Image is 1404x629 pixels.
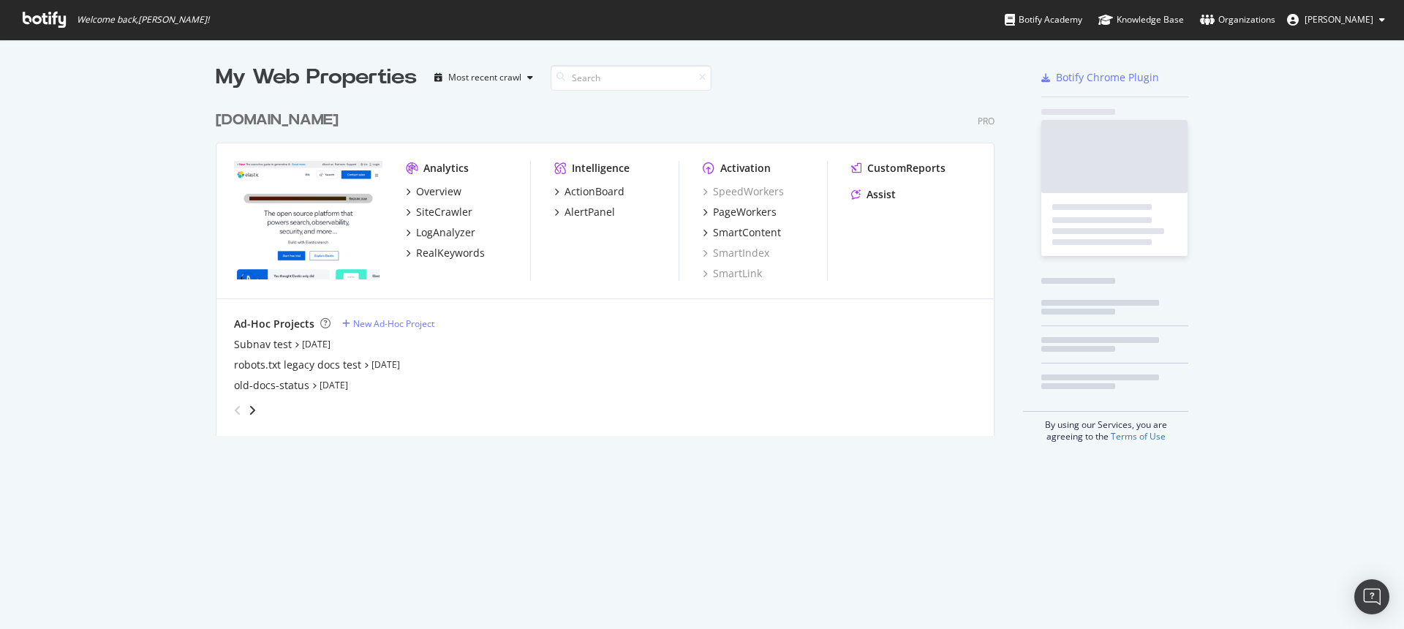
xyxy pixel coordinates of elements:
div: Assist [867,187,896,202]
a: SmartLink [703,266,762,281]
a: old-docs-status [234,378,309,393]
div: LogAnalyzer [416,225,475,240]
a: [DATE] [302,338,331,350]
div: Botify Academy [1005,12,1082,27]
div: SmartContent [713,225,781,240]
div: angle-left [228,399,247,422]
div: Pro [978,115,994,127]
div: grid [216,92,1006,436]
div: My Web Properties [216,63,417,92]
a: Assist [851,187,896,202]
div: Organizations [1200,12,1275,27]
div: Knowledge Base [1098,12,1184,27]
div: Analytics [423,161,469,176]
a: [DOMAIN_NAME] [216,110,344,131]
div: Ad-Hoc Projects [234,317,314,331]
div: angle-right [247,403,257,418]
a: New Ad-Hoc Project [342,317,434,330]
div: Open Intercom Messenger [1354,579,1389,614]
div: PageWorkers [713,205,777,219]
a: Terms of Use [1111,430,1166,442]
div: By using our Services, you are agreeing to the [1023,411,1188,442]
a: LogAnalyzer [406,225,475,240]
a: [DATE] [320,379,348,391]
button: Most recent crawl [429,66,539,89]
div: AlertPanel [565,205,615,219]
div: Botify Chrome Plugin [1056,70,1159,85]
a: CustomReports [851,161,946,176]
button: [PERSON_NAME] [1275,8,1397,31]
span: Celia García-Gutiérrez [1305,13,1373,26]
a: SpeedWorkers [703,184,784,199]
a: Botify Chrome Plugin [1041,70,1159,85]
div: [DOMAIN_NAME] [216,110,339,131]
a: SmartContent [703,225,781,240]
div: ActionBoard [565,184,624,199]
div: New Ad-Hoc Project [353,317,434,330]
div: CustomReports [867,161,946,176]
img: elastic.co [234,161,382,279]
div: Overview [416,184,461,199]
a: SiteCrawler [406,205,472,219]
a: Subnav test [234,337,292,352]
a: ActionBoard [554,184,624,199]
a: robots.txt legacy docs test [234,358,361,372]
a: AlertPanel [554,205,615,219]
div: RealKeywords [416,246,485,260]
input: Search [551,65,712,91]
a: [DATE] [371,358,400,371]
div: SiteCrawler [416,205,472,219]
span: Welcome back, [PERSON_NAME] ! [77,14,209,26]
div: Most recent crawl [448,73,521,82]
div: Activation [720,161,771,176]
div: Intelligence [572,161,630,176]
a: SmartIndex [703,246,769,260]
a: Overview [406,184,461,199]
a: RealKeywords [406,246,485,260]
a: PageWorkers [703,205,777,219]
